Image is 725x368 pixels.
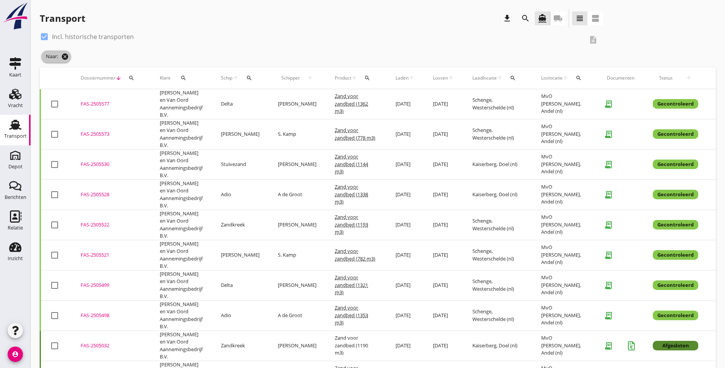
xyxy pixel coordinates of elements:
[335,213,368,235] span: Zand voor zandbed (1193 m3)
[601,278,616,293] i: receipt_long
[563,75,569,81] i: arrow_upward
[424,300,463,331] td: [DATE]
[41,50,71,63] span: Naar:
[81,161,141,168] div: FAS-2505530
[532,149,598,179] td: MvO [PERSON_NAME], Andel (nl)
[653,129,698,139] div: Gecontroleerd
[8,103,23,108] div: Vracht
[160,69,203,87] div: Klant
[463,119,532,149] td: Schenge, Westerschelde (nl)
[269,240,326,270] td: S. Kamp
[269,300,326,331] td: A de Groot
[424,149,463,179] td: [DATE]
[212,119,269,149] td: [PERSON_NAME]
[601,308,616,323] i: receipt_long
[5,195,26,200] div: Berichten
[151,240,212,270] td: [PERSON_NAME] en Van Oord Aannemingsbedrijf B.V.
[81,282,141,289] div: FAS-2505499
[81,130,141,138] div: FAS-2505573
[278,75,303,81] span: Schipper
[679,75,698,81] i: arrow_upward
[396,75,409,81] span: Laden
[351,75,357,81] i: arrow_upward
[81,312,141,319] div: FAS-2505498
[8,164,23,169] div: Depot
[9,72,21,77] div: Kaart
[424,89,463,119] td: [DATE]
[497,75,503,81] i: arrow_upward
[463,240,532,270] td: Schenge, Westerschelde (nl)
[335,127,375,141] span: Zand voor zandbed (778 m3)
[463,179,532,210] td: Kaiserberg, Doel (nl)
[386,89,424,119] td: [DATE]
[326,331,386,361] td: Zand voor zandbed (1190 m3)
[653,190,698,200] div: Gecontroleerd
[424,270,463,300] td: [DATE]
[335,248,375,262] span: Zand voor zandbed (782 m3)
[409,75,415,81] i: arrow_upward
[424,331,463,361] td: [DATE]
[463,331,532,361] td: Kaiserberg, Doel (nl)
[601,187,616,202] i: receipt_long
[463,300,532,331] td: Schenge, Westerschelde (nl)
[8,225,23,230] div: Relatie
[81,191,141,199] div: FAS-2505528
[576,75,582,81] i: search
[269,89,326,119] td: [PERSON_NAME]
[653,160,698,169] div: Gecontroleerd
[151,149,212,179] td: [PERSON_NAME] en Van Oord Aannemingsbedrijf B.V.
[81,251,141,259] div: FAS-2505521
[463,149,532,179] td: Kaiserberg, Doel (nl)
[52,33,134,41] label: Incl. historische transporten
[151,119,212,149] td: [PERSON_NAME] en Van Oord Aannemingsbedrijf B.V.
[269,119,326,149] td: S. Kamp
[448,75,454,81] i: arrow_upward
[269,179,326,210] td: A de Groot
[212,300,269,331] td: Adio
[532,119,598,149] td: MvO [PERSON_NAME], Andel (nl)
[151,331,212,361] td: [PERSON_NAME] en Van Oord Aannemingsbedrijf B.V.
[335,274,368,296] span: Zand voor zandbed (1321 m3)
[653,250,698,260] div: Gecontroleerd
[221,75,233,81] span: Schip
[532,89,598,119] td: MvO [PERSON_NAME], Andel (nl)
[151,210,212,240] td: [PERSON_NAME] en Van Oord Aannemingsbedrijf B.V.
[463,89,532,119] td: Schenge, Westerschelde (nl)
[212,270,269,300] td: Delta
[532,331,598,361] td: MvO [PERSON_NAME], Andel (nl)
[521,14,530,23] i: search
[532,300,598,331] td: MvO [PERSON_NAME], Andel (nl)
[601,96,616,112] i: receipt_long
[364,75,370,81] i: search
[532,240,598,270] td: MvO [PERSON_NAME], Andel (nl)
[151,179,212,210] td: [PERSON_NAME] en Van Oord Aannemingsbedrijf B.V.
[8,347,23,362] i: account_circle
[212,240,269,270] td: [PERSON_NAME]
[653,341,698,351] div: Afgesloten
[269,149,326,179] td: [PERSON_NAME]
[553,14,563,23] i: local_shipping
[212,210,269,240] td: Zandkreek
[386,300,424,331] td: [DATE]
[424,179,463,210] td: [DATE]
[335,75,351,81] span: Product
[269,210,326,240] td: [PERSON_NAME]
[151,89,212,119] td: [PERSON_NAME] en Van Oord Aannemingsbedrijf B.V.
[532,210,598,240] td: MvO [PERSON_NAME], Andel (nl)
[151,300,212,331] td: [PERSON_NAME] en Van Oord Aannemingsbedrijf B.V.
[81,75,115,81] span: Dossiernummer
[212,149,269,179] td: Stuivezand
[433,75,448,81] span: Lossen
[269,270,326,300] td: [PERSON_NAME]
[601,217,616,233] i: receipt_long
[81,342,141,350] div: FAS-2505032
[424,210,463,240] td: [DATE]
[212,89,269,119] td: Delta
[115,75,122,81] i: arrow_downward
[653,280,698,290] div: Gecontroleerd
[463,210,532,240] td: Schenge, Westerschelde (nl)
[61,53,69,60] i: cancel
[335,153,368,175] span: Zand voor zandbed (1144 m3)
[601,338,616,353] i: receipt_long
[653,75,679,81] span: Status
